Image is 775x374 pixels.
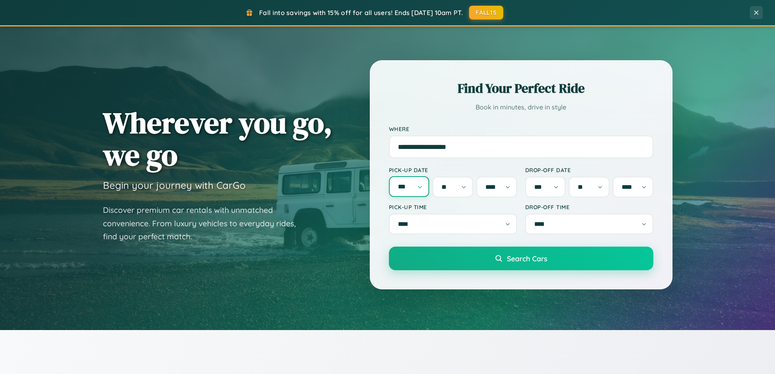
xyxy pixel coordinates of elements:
[507,254,547,263] span: Search Cars
[389,203,517,210] label: Pick-up Time
[103,107,332,171] h1: Wherever you go, we go
[525,203,653,210] label: Drop-off Time
[103,179,246,191] h3: Begin your journey with CarGo
[525,166,653,173] label: Drop-off Date
[389,101,653,113] p: Book in minutes, drive in style
[389,79,653,97] h2: Find Your Perfect Ride
[469,6,503,20] button: FALL15
[389,166,517,173] label: Pick-up Date
[389,125,653,132] label: Where
[103,203,306,243] p: Discover premium car rentals with unmatched convenience. From luxury vehicles to everyday rides, ...
[389,247,653,270] button: Search Cars
[259,9,463,17] span: Fall into savings with 15% off for all users! Ends [DATE] 10am PT.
